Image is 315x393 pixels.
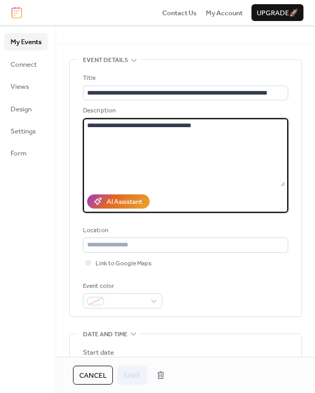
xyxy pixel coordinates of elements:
[4,144,48,161] a: Form
[83,106,286,116] div: Description
[4,56,48,73] a: Connect
[162,8,197,18] span: Contact Us
[10,148,27,159] span: Form
[4,33,48,50] a: My Events
[107,196,142,207] div: AI Assistant
[12,7,22,18] img: logo
[10,37,41,47] span: My Events
[83,329,128,340] span: Date and time
[4,78,48,95] a: Views
[206,7,243,18] a: My Account
[83,281,160,292] div: Event color
[83,55,128,66] span: Event details
[73,366,113,385] button: Cancel
[257,8,298,18] span: Upgrade 🚀
[83,347,114,358] div: Start date
[96,258,152,269] span: Link to Google Maps
[79,370,107,381] span: Cancel
[206,8,243,18] span: My Account
[10,104,31,115] span: Design
[87,194,150,208] button: AI Assistant
[10,126,36,137] span: Settings
[251,4,303,21] button: Upgrade🚀
[10,81,29,92] span: Views
[162,7,197,18] a: Contact Us
[4,122,48,139] a: Settings
[10,59,37,70] span: Connect
[4,100,48,117] a: Design
[83,73,286,84] div: Title
[83,225,286,236] div: Location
